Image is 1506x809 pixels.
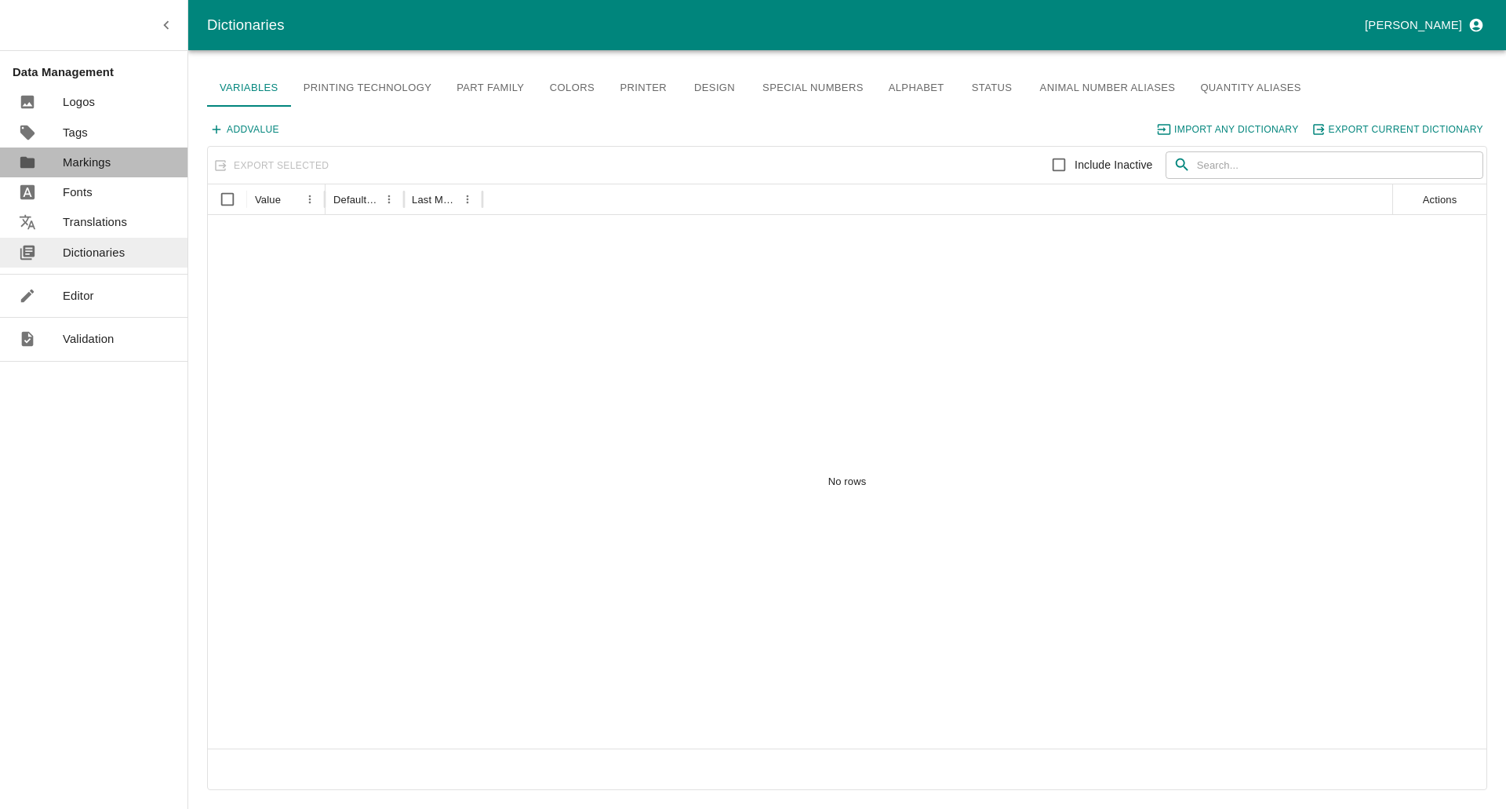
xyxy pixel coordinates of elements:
p: Validation [63,330,115,348]
div: Dictionaries [207,13,1359,37]
a: Status [957,69,1028,107]
div: No rows [208,215,1486,749]
a: Printing Technology [291,69,445,107]
a: Alphabet [876,69,957,107]
p: Translations [63,213,127,231]
button: Value column menu [300,189,321,210]
a: Quantity aliases [1188,69,1314,107]
p: Fonts [63,184,93,201]
p: Dictionaries [63,244,125,261]
button: profile [1359,12,1487,38]
button: AddValue [207,119,283,140]
p: [PERSON_NAME] [1365,16,1462,34]
div: Value [255,194,281,206]
a: Design [679,69,750,107]
button: import [1155,119,1303,140]
button: Last Modified column menu [457,189,478,210]
button: export [1309,119,1487,140]
div: Last Modified [412,194,457,206]
p: Tags [63,124,88,141]
div: Default value [333,194,379,206]
input: Search... [1197,151,1483,180]
button: Default value column menu [379,189,400,210]
p: Markings [63,154,111,171]
a: Part Family [444,69,537,107]
a: Animal Number aliases [1028,69,1188,107]
p: Logos [63,93,95,111]
p: Editor [63,287,94,304]
a: Colors [537,69,607,107]
div: Actions [1423,194,1457,206]
a: Printer [607,69,679,107]
a: Special numbers [750,69,876,107]
p: Include Inactive [1075,157,1152,173]
p: Data Management [13,64,187,81]
a: Variables [207,69,291,107]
